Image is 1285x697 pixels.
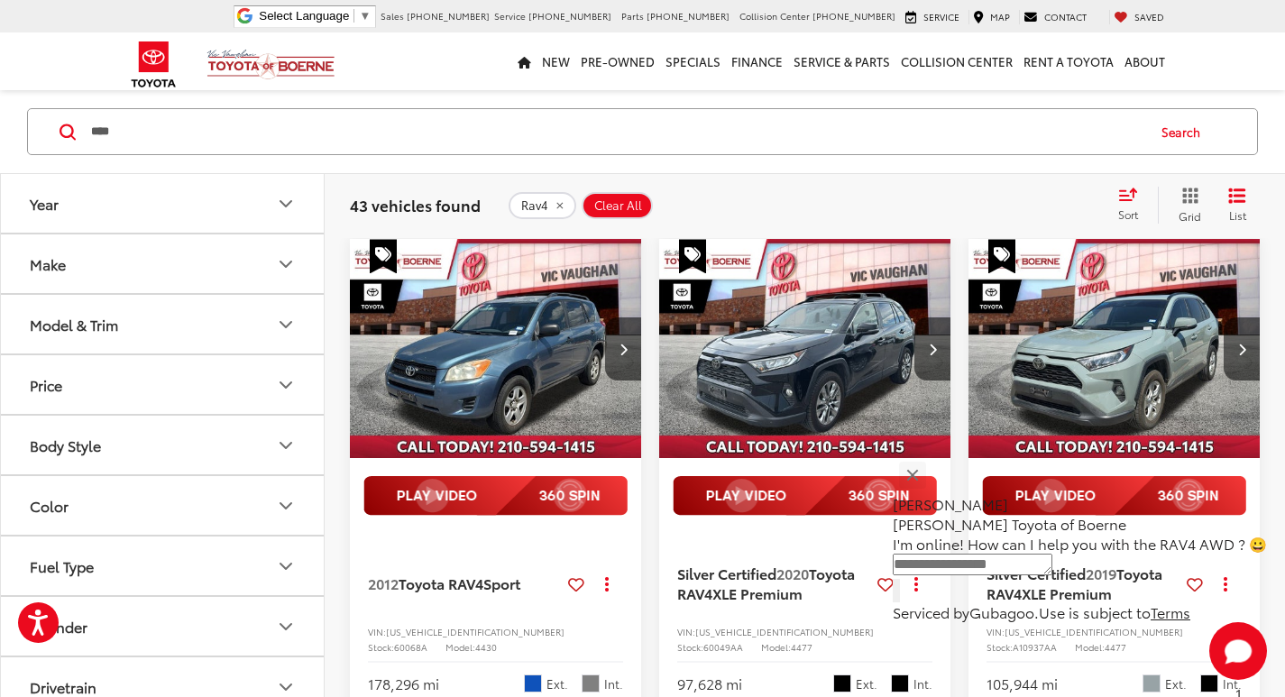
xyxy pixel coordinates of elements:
[901,10,964,24] a: Service
[679,239,706,273] span: Special
[1118,206,1138,222] span: Sort
[349,239,643,460] img: 2012 Toyota RAV4 Sport
[1,476,326,535] button: ColorColor
[1005,625,1183,638] span: [US_VEHICLE_IDENTIFICATION_NUMBER]
[1,416,326,474] button: Body StyleBody Style
[1013,640,1057,654] span: A10937AA
[349,239,643,458] a: 2012 Toyota RAV4 Sport2012 Toyota RAV4 Sport2012 Toyota RAV4 Sport2012 Toyota RAV4 Sport
[349,239,643,458] div: 2012 Toyota RAV4 Sport 0
[1215,187,1260,223] button: List View
[537,32,575,90] a: New
[509,191,576,218] button: remove Rav4
[673,476,937,516] img: full motion video
[1,234,326,293] button: MakeMake
[386,625,564,638] span: [US_VEHICLE_IDENTIFICATION_NUMBER]
[275,253,297,275] div: Make
[968,239,1262,460] img: 2019 Toyota RAV4 XLE Premium
[1,174,326,233] button: YearYear
[677,564,870,604] a: Silver Certified2020Toyota RAV4XLE Premium
[647,9,730,23] span: [PHONE_NUMBER]
[259,9,371,23] a: Select Language​
[407,9,490,23] span: [PHONE_NUMBER]
[1019,10,1091,24] a: Contact
[990,10,1010,23] span: Map
[1,295,326,353] button: Model & TrimModel & Trim
[575,32,660,90] a: Pre-Owned
[987,640,1013,654] span: Stock:
[987,625,1005,638] span: VIN:
[703,640,743,654] span: 60049AA
[791,640,812,654] span: 4477
[677,625,695,638] span: VIN:
[521,197,548,212] span: Rav4
[1224,576,1227,591] span: dropdown dots
[359,9,371,23] span: ▼
[259,9,349,23] span: Select Language
[275,616,297,637] div: Cylinder
[368,573,561,593] a: 2012Toyota RAV4Sport
[739,9,810,23] span: Collision Center
[987,563,1162,603] span: Toyota RAV4
[512,32,537,90] a: Home
[605,576,609,591] span: dropdown dots
[982,476,1246,516] img: full motion video
[604,675,623,692] span: Int.
[120,35,188,94] img: Toyota
[1158,187,1215,223] button: Grid View
[1134,10,1164,23] span: Saved
[968,10,1014,24] a: Map
[913,675,932,692] span: Int.
[1109,10,1169,24] a: My Saved Vehicles
[368,640,394,654] span: Stock:
[726,32,788,90] a: Finance
[1200,674,1218,692] span: Black
[856,675,877,692] span: Ext.
[30,255,66,272] div: Make
[658,239,952,458] div: 2020 Toyota RAV4 XLE Premium 0
[812,9,895,23] span: [PHONE_NUMBER]
[89,110,1144,153] input: Search by Make, Model, or Keyword
[1022,582,1112,603] span: XLE Premium
[1144,109,1226,154] button: Search
[30,376,62,393] div: Price
[30,618,87,635] div: Cylinder
[30,436,101,454] div: Body Style
[1143,674,1161,692] span: Green (Light)
[275,495,297,517] div: Color
[1109,187,1158,223] button: Select sort value
[1119,32,1170,90] a: About
[528,9,611,23] span: [PHONE_NUMBER]
[275,435,297,456] div: Body Style
[370,239,397,273] span: Special
[658,239,952,458] a: 2020 Toyota RAV4 XLE Premium2020 Toyota RAV4 XLE Premium2020 Toyota RAV4 XLE Premium2020 Toyota R...
[923,10,959,23] span: Service
[524,674,542,692] span: Pacific Blue Metallic
[368,674,439,694] div: 178,296 mi
[594,197,642,212] span: Clear All
[1,597,326,656] button: CylinderCylinder
[1179,207,1201,223] span: Grid
[914,576,918,591] span: dropdown dots
[399,573,483,593] span: Toyota RAV4
[1044,10,1087,23] span: Contact
[1209,622,1267,680] button: Toggle Chat Window
[368,573,399,593] span: 2012
[968,239,1262,458] a: 2019 Toyota RAV4 XLE Premium2019 Toyota RAV4 XLE Premium2019 Toyota RAV4 XLE Premium2019 Toyota R...
[30,316,118,333] div: Model & Trim
[712,582,803,603] span: XLE Premium
[833,674,851,692] span: Black
[660,32,726,90] a: Specials
[30,557,94,574] div: Fuel Type
[677,563,855,603] span: Toyota RAV4
[363,476,628,516] img: full motion video
[483,573,520,593] span: Sport
[592,568,623,600] button: Actions
[275,314,297,335] div: Model & Trim
[1210,568,1242,600] button: Actions
[1105,640,1126,654] span: 4477
[275,374,297,396] div: Price
[1165,675,1187,692] span: Ext.
[658,239,952,460] img: 2020 Toyota RAV4 XLE Premium
[776,563,809,583] span: 2020
[546,675,568,692] span: Ext.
